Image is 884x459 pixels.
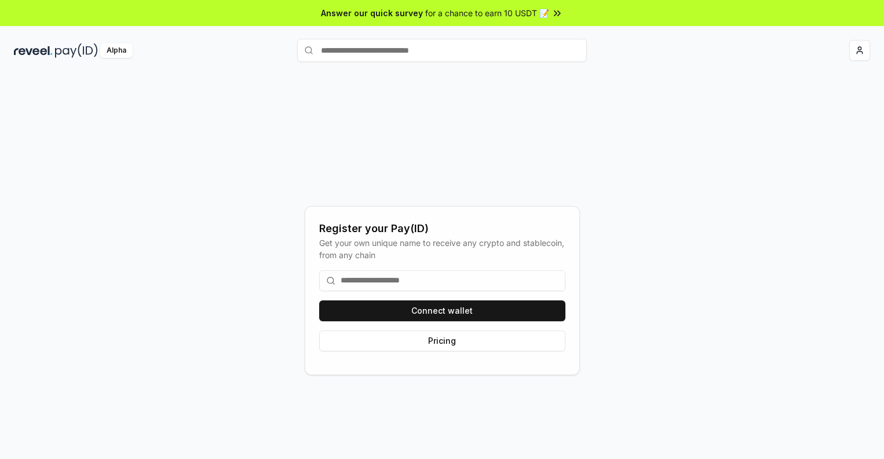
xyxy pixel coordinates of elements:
div: Register your Pay(ID) [319,221,565,237]
button: Pricing [319,331,565,351]
button: Connect wallet [319,300,565,321]
img: pay_id [55,43,98,58]
span: for a chance to earn 10 USDT 📝 [425,7,549,19]
img: reveel_dark [14,43,53,58]
span: Answer our quick survey [321,7,423,19]
div: Alpha [100,43,133,58]
div: Get your own unique name to receive any crypto and stablecoin, from any chain [319,237,565,261]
